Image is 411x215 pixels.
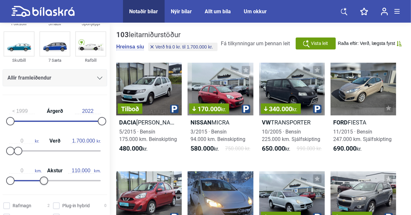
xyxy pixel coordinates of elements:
[334,145,362,153] span: kr.
[334,119,348,126] b: Ford
[121,106,139,112] span: Tilboð
[170,105,179,113] img: parking.png
[116,31,129,39] b: 103
[9,168,42,174] span: km.
[334,145,357,152] b: 690.000
[225,145,251,153] span: 750.000 kr.
[9,138,39,144] span: kr.
[334,129,392,142] span: 11/2015 · Bensín 247.000 km. Sjálfskipting
[7,73,51,82] span: Allir framleiðendur
[331,119,396,126] h2: FIESTA
[155,45,213,49] span: Verð frá 0 kr. til 1.700.000 kr.
[188,63,253,158] a: 170.000kr.NissanMICRA3/2015 · Bensín94.000 km. Beinskipting580.000kr.750.000 kr.
[171,8,192,15] a: Nýir bílar
[188,119,253,126] h2: MICRA
[71,138,101,144] span: kr.
[119,119,136,126] b: Dacia
[190,145,219,153] span: kr.
[242,105,250,113] img: parking.png
[116,44,144,50] button: Hreinsa síu
[190,145,214,152] b: 580.000
[338,41,395,46] span: Raða eftir: Verð, lægsta fyrst
[4,57,35,64] div: Skutbíll
[119,145,142,152] b: 480.000
[62,202,90,209] span: Plug-in hybrid
[46,168,64,173] span: Akstur
[259,119,325,126] h2: TRANSPORTER
[205,8,231,15] a: Allt um bíla
[192,106,226,112] span: 170.000
[264,106,298,112] span: 340.000
[381,7,388,16] img: user-login.svg
[262,129,321,142] span: 10/2005 · Bensín 225.000 km. Sjálfskipting
[39,57,70,64] div: 7 Sæta
[148,43,217,51] button: Verð frá 0 kr. til 1.700.000 kr.
[262,145,291,153] span: kr.
[221,40,290,47] span: Fá tilkynningar um þennan leit
[129,8,158,15] a: Notaðir bílar
[48,138,62,144] span: Verð
[262,119,271,126] b: VW
[68,168,101,174] span: km.
[116,63,182,158] a: TilboðDacia[PERSON_NAME]5/2015 · Bensín175.000 km. Beinskipting480.000kr.
[13,202,31,209] span: Rafmagn
[190,119,211,126] b: Nissan
[259,63,325,158] a: 340.000kr.VWTRANSPORTER10/2005 · Bensín225.000 km. Sjálfskipting650.000kr.990.000 kr.
[313,105,322,113] img: parking.png
[244,8,267,15] a: Um okkur
[293,106,298,113] span: kr.
[297,145,322,153] span: 990.000 kr.
[75,57,106,64] div: Rafbíll
[331,63,396,158] a: FordFIESTA11/2015 · Bensín247.000 km. Sjálfskipting690.000kr.
[116,31,219,39] div: leitarniðurstöður
[311,40,328,47] span: Vista leit
[338,41,402,46] button: Raða eftir: Verð, lægsta fyrst
[190,129,245,142] span: 3/2015 · Bensín 94.000 km. Beinskipting
[119,145,148,153] span: kr.
[47,202,50,209] span: 2
[262,145,285,152] b: 650.000
[221,106,226,113] span: kr.
[116,119,182,126] h2: [PERSON_NAME]
[119,129,177,142] span: 5/2015 · Bensín 175.000 km. Beinskipting
[104,202,107,209] span: 0
[45,109,65,114] span: Árgerð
